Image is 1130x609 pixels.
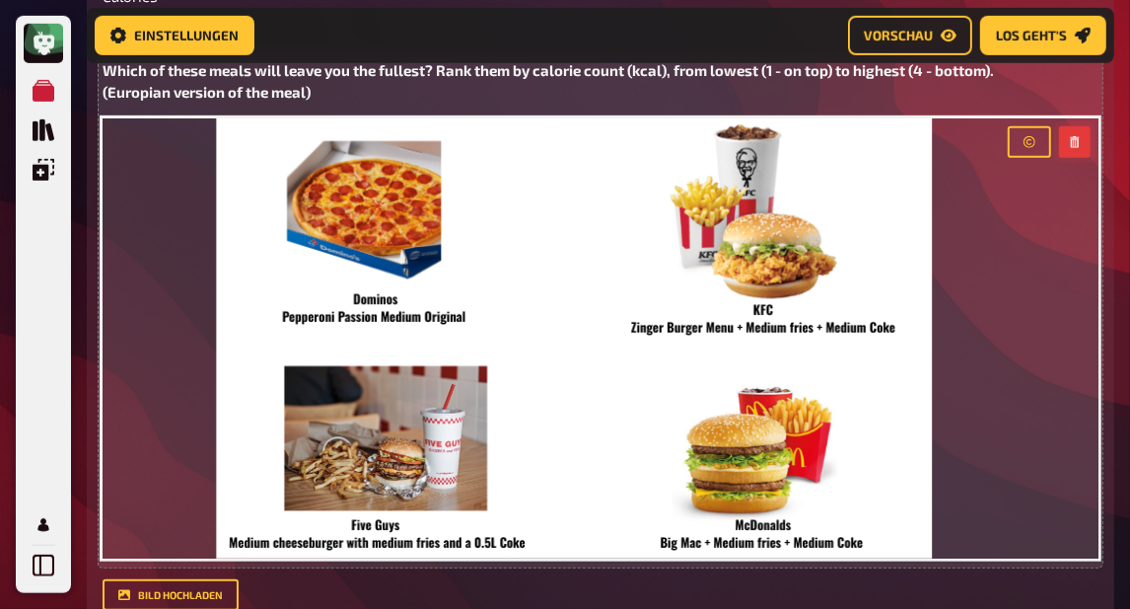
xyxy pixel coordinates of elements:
span: Einstellungen [134,29,239,42]
a: Vorschau [848,16,972,55]
a: Einblendungen [24,150,63,190]
a: Einstellungen [95,16,254,55]
span: Vorschau [864,29,933,42]
a: Mein Konto [24,505,63,545]
a: Meine Quizze [24,71,63,111]
img: Flags (6) [103,118,1098,559]
a: Quiz Sammlung [24,111,63,150]
span: Los geht's [996,29,1067,42]
a: Los geht's [980,16,1106,55]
